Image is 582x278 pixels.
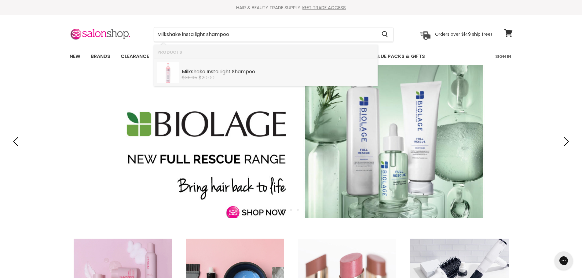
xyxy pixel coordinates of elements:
[559,135,571,148] button: Next
[199,74,214,81] span: $20.00
[290,209,292,211] li: Page dot 2
[182,68,205,75] b: Milkshake
[62,5,520,11] div: HAIR & BEAUTY TRADE SUPPLY |
[492,50,515,63] a: Sign In
[303,4,346,11] a: GET TRADE ACCESS
[377,27,393,42] button: Search
[62,48,520,65] nav: Main
[207,68,231,75] b: Insta.Light
[154,59,378,86] li: Products: Milkshake Insta.Light Shampoo
[154,45,378,59] li: Products
[232,68,255,75] b: Shampoo
[157,62,179,83] img: milk-shake-insta-light-shampoo-300-ml-720x.webp
[297,209,299,211] li: Page dot 3
[435,31,492,37] p: Orders over $149 ship free!
[86,50,115,63] a: Brands
[11,135,23,148] button: Previous
[154,27,377,42] input: Search
[551,249,576,272] iframe: Gorgias live chat messenger
[65,50,85,63] a: New
[116,50,154,63] a: Clearance
[283,209,285,211] li: Page dot 1
[182,74,197,81] s: $35.95
[154,27,393,42] form: Product
[367,50,430,63] a: Value Packs & Gifts
[65,48,461,65] ul: Main menu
